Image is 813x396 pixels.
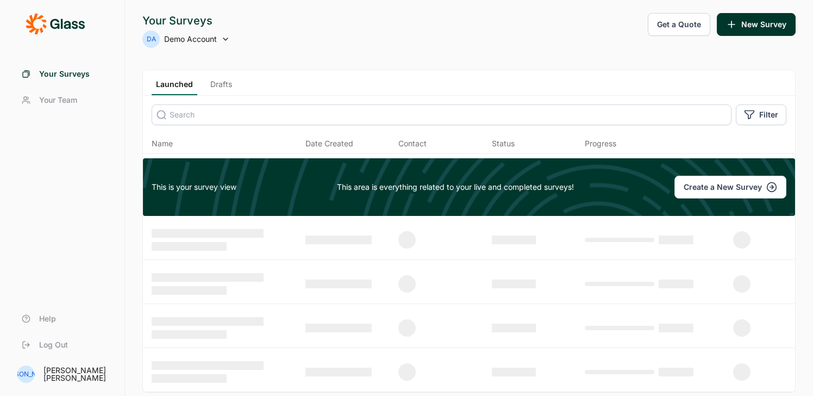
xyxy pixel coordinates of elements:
[152,79,197,95] a: Launched
[43,367,111,382] div: [PERSON_NAME] [PERSON_NAME]
[305,138,353,149] span: Date Created
[39,95,77,106] span: Your Team
[39,313,56,324] span: Help
[736,104,786,125] button: Filter
[585,138,616,149] div: Progress
[39,339,68,350] span: Log Out
[206,79,236,95] a: Drafts
[152,138,173,149] span: Name
[398,138,427,149] div: Contact
[337,182,574,193] p: This area is everything related to your live and completed surveys!
[152,182,236,193] span: This is your survey view
[648,13,710,36] button: Get a Quote
[142,30,160,48] div: DA
[164,34,217,45] span: Demo Account
[759,109,778,120] span: Filter
[142,13,230,28] div: Your Surveys
[492,138,515,149] div: Status
[39,69,90,79] span: Your Surveys
[152,104,731,125] input: Search
[674,176,786,199] button: Create a New Survey
[17,366,35,383] div: [PERSON_NAME]
[717,13,796,36] button: New Survey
